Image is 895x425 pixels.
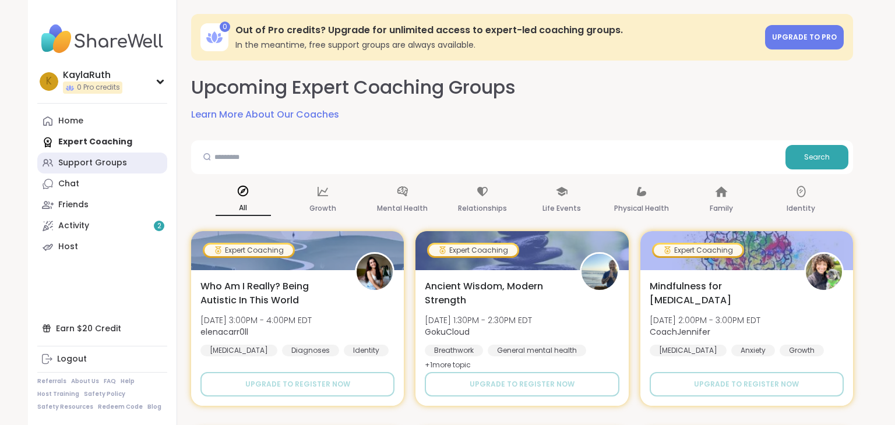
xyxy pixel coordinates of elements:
[235,24,758,37] h3: Out of Pro credits? Upgrade for unlimited access to expert-led coaching groups.
[650,279,791,307] span: Mindfulness for [MEDICAL_DATA]
[650,326,710,338] b: CoachJennifer
[425,279,566,307] span: Ancient Wisdom, Modern Strength
[58,115,83,127] div: Home
[200,372,394,396] button: Upgrade to register now
[200,326,248,338] b: elenacarr0ll
[765,25,844,49] a: Upgrade to Pro
[37,318,167,339] div: Earn $20 Credit
[77,83,120,93] span: 0 Pro credits
[57,353,87,365] div: Logout
[772,32,837,42] span: Upgrade to Pro
[37,19,167,59] img: ShareWell Nav Logo
[309,201,336,215] p: Growth
[804,152,830,162] span: Search
[425,345,483,356] div: Breathwork
[780,345,824,356] div: Growth
[37,377,66,385] a: Referrals
[58,220,89,232] div: Activity
[357,254,393,290] img: elenacarr0ll
[245,379,350,389] span: Upgrade to register now
[614,201,669,215] p: Physical Health
[425,372,619,396] button: Upgrade to register now
[458,201,507,215] p: Relationships
[205,245,293,256] div: Expert Coaching
[37,173,167,194] a: Chat
[425,326,470,338] b: GokuCloud
[37,215,167,236] a: Activity2
[58,199,89,211] div: Friends
[37,111,167,132] a: Home
[694,379,799,389] span: Upgrade to register now
[488,345,586,356] div: General mental health
[235,39,758,51] h3: In the meantime, free support groups are always available.
[425,314,532,326] span: [DATE] 1:30PM - 2:30PM EDT
[216,201,271,216] p: All
[58,157,127,169] div: Support Groups
[191,75,516,101] h2: Upcoming Expert Coaching Groups
[710,201,733,215] p: Family
[147,403,161,411] a: Blog
[191,108,339,122] a: Learn More About Our Coaches
[37,236,167,257] a: Host
[84,390,125,398] a: Safety Policy
[71,377,99,385] a: About Us
[220,22,230,32] div: 0
[650,314,760,326] span: [DATE] 2:00PM - 3:00PM EDT
[787,201,815,215] p: Identity
[157,221,161,231] span: 2
[37,349,167,370] a: Logout
[46,74,52,89] span: K
[650,345,727,356] div: [MEDICAL_DATA]
[98,403,143,411] a: Redeem Code
[806,254,842,290] img: CoachJennifer
[200,345,277,356] div: [MEDICAL_DATA]
[377,201,428,215] p: Mental Health
[650,372,844,396] button: Upgrade to register now
[37,390,79,398] a: Host Training
[37,153,167,173] a: Support Groups
[654,245,742,256] div: Expert Coaching
[731,345,775,356] div: Anxiety
[542,201,581,215] p: Life Events
[37,403,93,411] a: Safety Resources
[429,245,517,256] div: Expert Coaching
[58,178,79,190] div: Chat
[37,194,167,215] a: Friends
[121,377,135,385] a: Help
[200,279,342,307] span: Who Am I Really? Being Autistic In This World
[785,145,848,169] button: Search
[470,379,575,389] span: Upgrade to register now
[282,345,339,356] div: Diagnoses
[104,377,116,385] a: FAQ
[58,241,78,253] div: Host
[344,345,389,356] div: Identity
[63,69,122,82] div: KaylaRuth
[200,314,312,326] span: [DATE] 3:00PM - 4:00PM EDT
[582,254,618,290] img: GokuCloud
